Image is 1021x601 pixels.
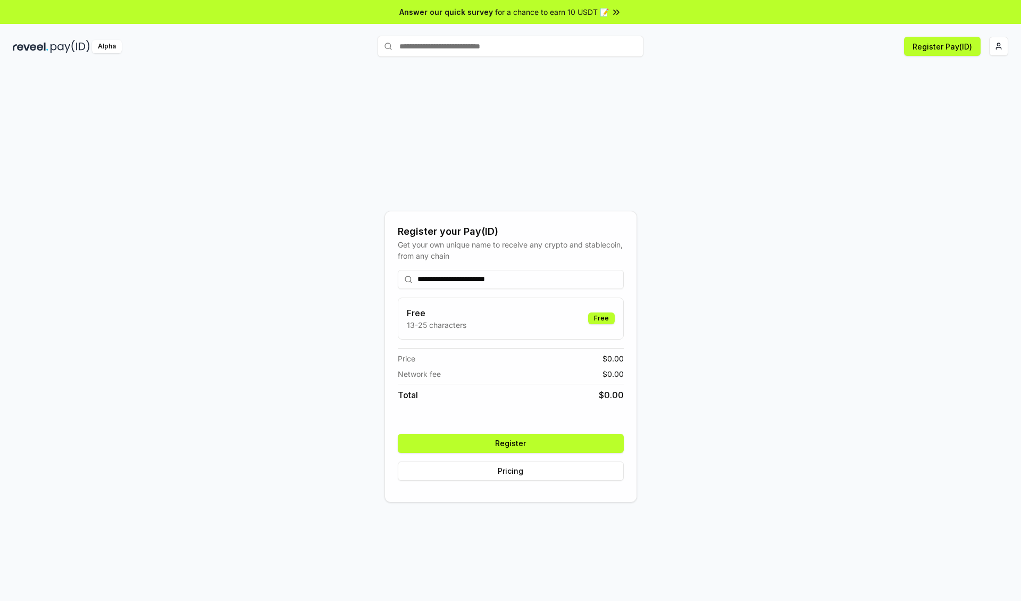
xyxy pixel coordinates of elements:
[904,37,981,56] button: Register Pay(ID)
[407,319,466,331] p: 13-25 characters
[13,40,48,53] img: reveel_dark
[398,462,624,481] button: Pricing
[407,307,466,319] h3: Free
[51,40,90,53] img: pay_id
[602,353,624,364] span: $ 0.00
[399,6,493,18] span: Answer our quick survey
[398,434,624,453] button: Register
[398,239,624,261] div: Get your own unique name to receive any crypto and stablecoin, from any chain
[398,224,624,239] div: Register your Pay(ID)
[495,6,609,18] span: for a chance to earn 10 USDT 📝
[599,389,624,401] span: $ 0.00
[398,368,441,380] span: Network fee
[398,389,418,401] span: Total
[588,312,615,324] div: Free
[398,353,415,364] span: Price
[602,368,624,380] span: $ 0.00
[92,40,122,53] div: Alpha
